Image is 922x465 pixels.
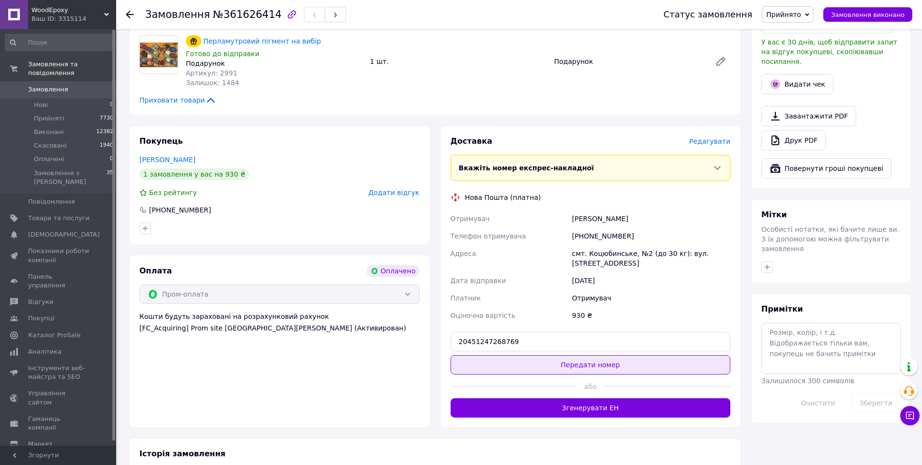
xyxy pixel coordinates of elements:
span: Доставка [451,136,493,146]
span: 0 [110,155,113,164]
span: Управління сайтом [28,389,90,406]
span: Вкажіть номер експрес-накладної [459,164,594,172]
button: Згенерувати ЕН [451,398,731,418]
span: [DEMOGRAPHIC_DATA] [28,230,100,239]
div: Кошти будуть зараховані на розрахунковий рахунок [139,312,420,333]
span: Оціночна вартість [451,312,515,319]
span: Історія замовлення [139,449,226,458]
div: Статус замовлення [664,10,753,19]
span: Отримувач [451,215,490,223]
span: У вас є 30 днів, щоб відправити запит на відгук покупцеві, скопіювавши посилання. [761,38,897,65]
span: Нові [34,101,48,109]
div: [FC_Acquiring] Prom site [GEOGRAPHIC_DATA][PERSON_NAME] (Активирован) [139,323,420,333]
span: Особисті нотатки, які бачите лише ви. З їх допомогою можна фільтрувати замовлення [761,225,899,253]
button: Замовлення виконано [823,7,912,22]
span: WoodEpoxy [31,6,104,15]
div: [PHONE_NUMBER] [570,227,732,245]
span: Без рейтингу [149,189,197,196]
span: 1940 [100,141,113,150]
span: 12382 [96,128,113,136]
a: Завантажити PDF [761,106,856,126]
span: Гаманець компанії [28,415,90,432]
span: Замовлення та повідомлення [28,60,116,77]
span: Платник [451,294,481,302]
span: Дата відправки [451,277,506,285]
div: Подарунок [186,59,362,68]
button: Передати номер [451,355,731,375]
span: 35 [106,169,113,186]
span: №361626414 [213,9,282,20]
span: Замовлення [145,9,210,20]
span: Повідомлення [28,197,75,206]
div: 930 ₴ [570,307,732,324]
span: Відгуки [28,298,53,306]
div: смт. Коцюбинське, №2 (до 30 кг): вул. [STREET_ADDRESS] [570,245,732,272]
span: Приховати товари [139,95,216,105]
a: Редагувати [711,52,730,71]
span: Товари та послуги [28,214,90,223]
span: 7730 [100,114,113,123]
span: або [576,382,605,391]
span: Аналітика [28,347,61,356]
div: 1 замовлення у вас на 930 ₴ [139,168,249,180]
span: Показники роботи компанії [28,247,90,264]
span: Оплата [139,266,172,275]
span: Маркет [28,440,53,449]
span: Інструменти веб-майстра та SEO [28,364,90,381]
span: Залишок: 1484 [186,79,239,87]
span: Замовлення з [PERSON_NAME] [34,169,106,186]
span: Готово до відправки [186,50,259,58]
div: Повернутися назад [126,10,134,19]
span: Покупці [28,314,54,323]
a: Друк PDF [761,130,826,150]
div: [PHONE_NUMBER] [148,205,212,215]
div: Подарунок [550,55,707,68]
span: Виконані [34,128,64,136]
div: Отримувач [570,289,732,307]
span: Оплачені [34,155,64,164]
span: Замовлення виконано [831,11,905,18]
span: 0 [110,101,113,109]
input: Номер експрес-накладної [451,332,731,351]
a: [PERSON_NAME] [139,156,196,164]
span: Каталог ProSale [28,331,80,340]
span: Адреса [451,250,476,257]
a: Перламутровий пігмент на вибір [203,37,321,45]
button: Повернути гроші покупцеві [761,158,892,179]
div: Нова Пошта (платна) [463,193,544,202]
div: [DATE] [570,272,732,289]
span: Скасовані [34,141,67,150]
span: Артикул: 2991 [186,69,237,77]
span: Замовлення [28,85,68,94]
button: Чат з покупцем [900,406,920,425]
div: Оплачено [367,265,419,277]
div: Ваш ID: 3315114 [31,15,116,23]
input: Пошук [5,34,114,51]
span: Редагувати [689,137,730,145]
span: Прийняті [34,114,64,123]
span: Покупець [139,136,183,146]
span: Панель управління [28,272,90,290]
span: Залишилося 300 символів [761,377,854,385]
span: Додати відгук [368,189,419,196]
button: Видати чек [761,74,833,94]
span: Прийнято [766,11,801,18]
span: Телефон отримувача [451,232,526,240]
div: [PERSON_NAME] [570,210,732,227]
div: 1 шт. [366,55,550,68]
span: Примітки [761,304,803,314]
img: Перламутровий пігмент на вибір [140,43,178,67]
span: Мітки [761,210,787,219]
